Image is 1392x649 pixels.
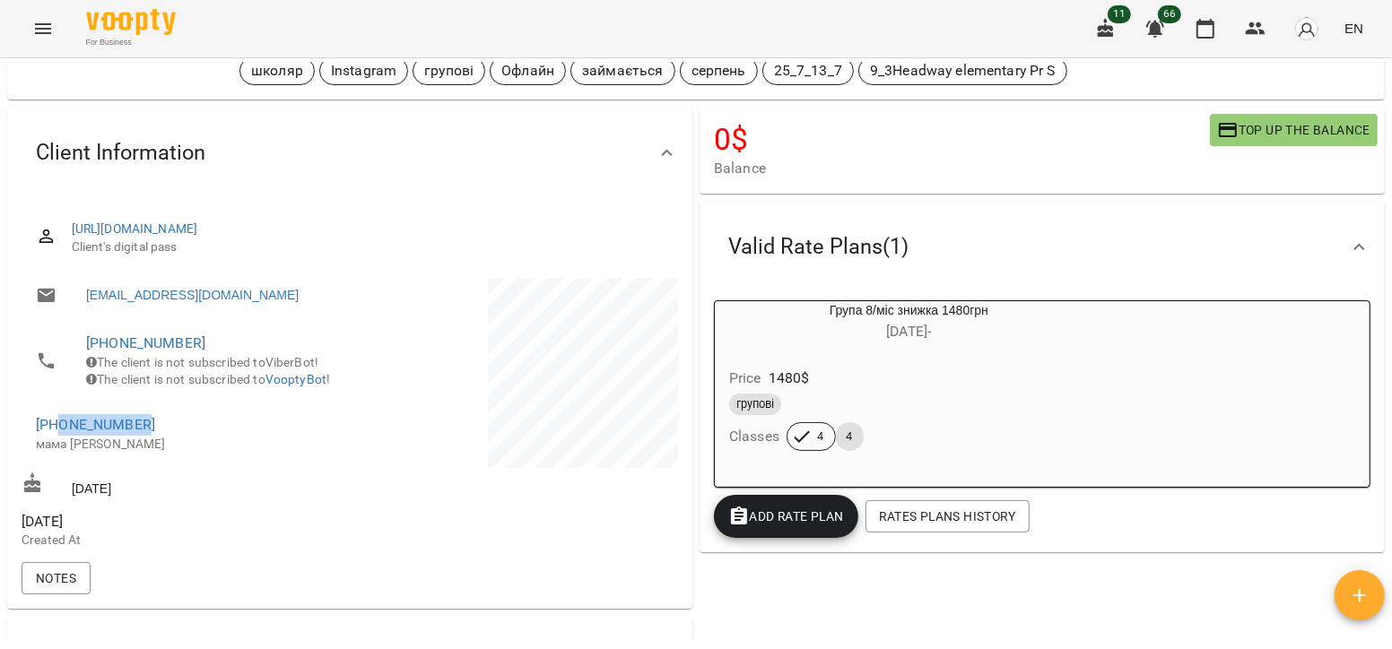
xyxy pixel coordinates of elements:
a: [URL][DOMAIN_NAME] [72,221,198,236]
span: 66 [1158,5,1181,23]
img: avatar_s.png [1294,16,1319,41]
p: мама [PERSON_NAME] [36,436,332,454]
div: школяр [239,56,315,85]
div: серпень [680,56,758,85]
div: 9_3Headway elementary Pr S [858,56,1067,85]
span: Notes [36,567,76,589]
span: Rates Plans History [880,506,1015,527]
div: Client Information [7,107,692,199]
button: Rates Plans History [866,500,1030,532]
button: Menu [22,7,65,50]
div: Група 8/міс знижка 1480грн [715,301,1103,344]
a: [PHONE_NUMBER] [86,334,205,351]
p: групові [424,60,474,82]
span: Client's digital pass [72,238,664,256]
div: 25_7_13_7 [762,56,854,85]
button: Top up the balance [1210,114,1378,146]
span: 4 [836,428,864,445]
button: EN [1337,12,1370,45]
p: займається [582,60,663,82]
div: групові [413,56,485,85]
span: The client is not subscribed to ViberBot! [86,355,318,369]
span: The client is not subscribed to ! [86,372,330,386]
div: [DATE] [18,469,350,502]
p: 9_3Headway elementary Pr S [870,60,1056,82]
div: займається [570,56,674,85]
span: [DATE] [22,511,346,532]
p: серпень [692,60,746,82]
span: Balance [714,158,1210,179]
h4: 0 $ [714,121,1210,158]
span: Valid Rate Plans ( 1 ) [728,233,909,261]
span: групові [729,396,781,412]
div: Instagram [319,56,408,85]
a: VooptyBot [265,372,326,386]
p: 1480 $ [769,368,810,389]
h6: Classes [729,424,779,449]
button: Група 8/міс знижка 1480грн[DATE]- Price1480$груповіClasses44 [715,301,1103,472]
button: Add Rate plan [714,495,858,538]
span: Add Rate plan [728,506,844,527]
p: Created At [22,532,346,549]
h6: Price [729,366,761,391]
span: 4 [807,428,835,445]
div: Офлайн [490,56,566,85]
span: [DATE] - [886,323,931,340]
button: Notes [22,562,91,594]
a: [EMAIL_ADDRESS][DOMAIN_NAME] [86,286,299,304]
p: Офлайн [501,60,554,82]
span: EN [1344,19,1363,38]
span: Top up the balance [1217,119,1370,141]
span: For Business [86,37,176,48]
a: [PHONE_NUMBER] [36,416,155,433]
img: Voopty Logo [86,9,176,35]
p: школяр [251,60,303,82]
p: Instagram [331,60,396,82]
div: Valid Rate Plans(1) [700,201,1385,293]
span: Client Information [36,139,205,167]
span: 11 [1108,5,1131,23]
p: 25_7_13_7 [774,60,842,82]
